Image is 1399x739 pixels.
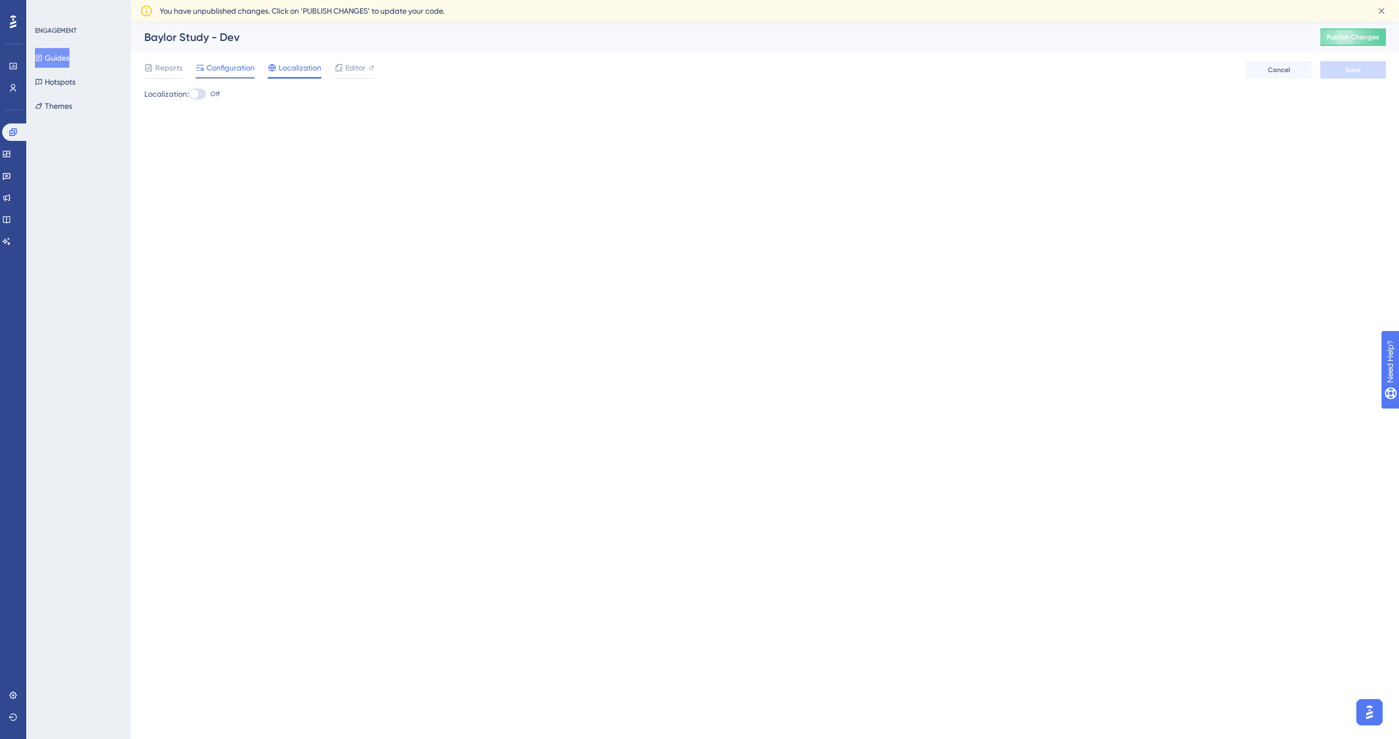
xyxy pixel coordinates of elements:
[35,26,77,35] div: ENGAGEMENT
[35,72,75,92] button: Hotspots
[1327,33,1379,42] span: Publish Changes
[160,4,444,17] span: You have unpublished changes. Click on ‘PUBLISH CHANGES’ to update your code.
[207,61,255,74] span: Configuration
[345,61,366,74] span: Editor
[35,48,69,68] button: Guides
[155,61,183,74] span: Reports
[1320,28,1386,46] button: Publish Changes
[279,61,321,74] span: Localization
[1246,61,1312,79] button: Cancel
[1320,61,1386,79] button: Save
[144,29,1293,45] div: Baylor Study - Dev
[144,87,1386,100] div: Localization:
[1353,696,1386,729] iframe: UserGuiding AI Assistant Launcher
[210,90,220,98] span: Off
[1268,66,1290,74] span: Cancel
[1345,66,1361,74] span: Save
[35,96,72,116] button: Themes
[26,3,68,16] span: Need Help?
